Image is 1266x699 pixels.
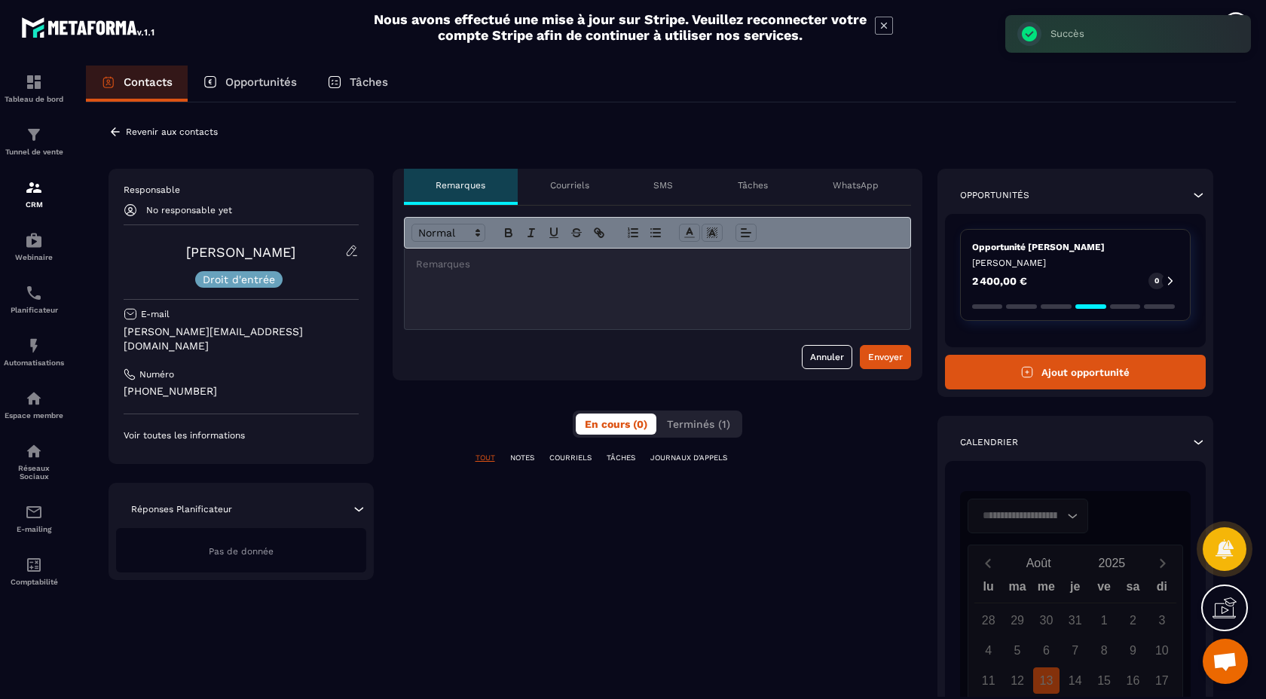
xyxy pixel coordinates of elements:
p: CRM [4,200,64,209]
p: Réponses Planificateur [131,503,232,515]
img: email [25,503,43,521]
p: NOTES [510,453,534,463]
a: Tâches [312,66,403,102]
span: En cours (0) [585,418,647,430]
p: Opportunités [225,75,297,89]
a: formationformationCRM [4,167,64,220]
p: Droit d'entrée [203,274,275,285]
p: Planificateur [4,306,64,314]
p: Tunnel de vente [4,148,64,156]
p: [PERSON_NAME] [972,257,1179,269]
p: Automatisations [4,359,64,367]
a: automationsautomationsWebinaire [4,220,64,273]
p: TOUT [476,453,495,463]
p: COURRIELS [549,453,592,463]
p: Voir toutes les informations [124,429,359,441]
a: automationsautomationsEspace membre [4,378,64,431]
p: JOURNAUX D'APPELS [650,453,727,463]
button: Annuler [802,345,852,369]
a: automationsautomationsAutomatisations [4,325,64,378]
button: En cours (0) [576,414,656,435]
div: Envoyer [868,349,903,365]
button: Terminés (1) [658,414,739,435]
a: Ouvrir le chat [1203,639,1248,684]
span: Terminés (1) [667,418,730,430]
p: Tâches [738,179,768,191]
p: Remarques [436,179,485,191]
p: SMS [653,179,673,191]
a: [PERSON_NAME] [186,244,295,260]
img: logo [21,14,157,41]
button: Ajout opportunité [945,355,1206,389]
p: Espace membre [4,411,64,420]
p: 0 [1154,276,1159,286]
p: Courriels [550,179,589,191]
p: Webinaire [4,253,64,261]
img: social-network [25,442,43,460]
img: automations [25,389,43,407]
p: Opportunités [960,189,1029,201]
p: E-mailing [4,525,64,533]
img: formation [25,179,43,197]
a: Contacts [86,66,188,102]
p: TÂCHES [607,453,635,463]
a: formationformationTableau de bord [4,62,64,114]
img: automations [25,337,43,355]
button: Envoyer [860,345,911,369]
p: E-mail [141,308,170,320]
p: Contacts [124,75,173,89]
p: Responsable [124,184,359,196]
img: formation [25,126,43,144]
p: Comptabilité [4,578,64,586]
p: Opportunité [PERSON_NAME] [972,241,1179,253]
a: emailemailE-mailing [4,492,64,545]
p: Réseaux Sociaux [4,464,64,481]
img: automations [25,231,43,249]
span: Pas de donnée [209,546,274,557]
p: 2 400,00 € [972,276,1027,286]
a: schedulerschedulerPlanificateur [4,273,64,325]
h2: Nous avons effectué une mise à jour sur Stripe. Veuillez reconnecter votre compte Stripe afin de ... [373,11,867,43]
p: Calendrier [960,436,1018,448]
a: Opportunités [188,66,312,102]
p: Revenir aux contacts [126,127,218,137]
p: No responsable yet [146,205,232,215]
a: formationformationTunnel de vente [4,114,64,167]
p: Tableau de bord [4,95,64,103]
a: accountantaccountantComptabilité [4,545,64,597]
p: [PHONE_NUMBER] [124,384,359,398]
a: social-networksocial-networkRéseaux Sociaux [4,431,64,492]
img: formation [25,73,43,91]
p: WhatsApp [833,179,879,191]
p: [PERSON_NAME][EMAIL_ADDRESS][DOMAIN_NAME] [124,325,359,353]
img: accountant [25,556,43,574]
img: scheduler [25,284,43,302]
p: Numéro [139,368,174,380]
p: Tâches [350,75,388,89]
